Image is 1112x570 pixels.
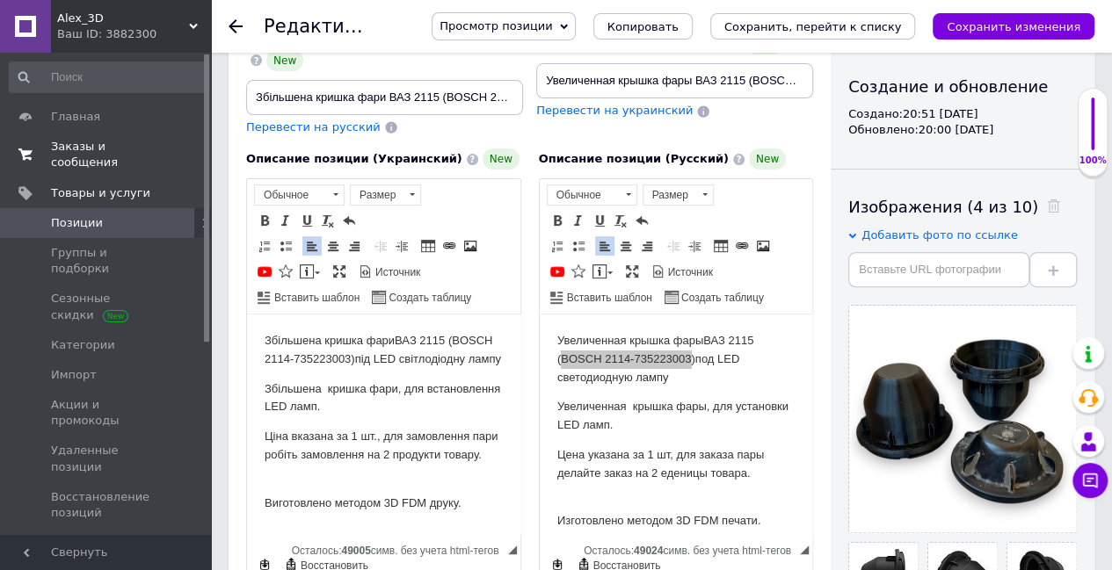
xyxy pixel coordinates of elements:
div: Вернуться назад [229,19,243,33]
div: Создано: 20:51 [DATE] [848,106,1077,122]
div: Обновлено: 20:00 [DATE] [848,122,1077,138]
span: Главная [51,109,100,125]
span: Перетащите для изменения размера [800,545,809,554]
p: Ціна вказана за 1 шт., для замовлення пари робіть замовлення на 2 продукти товару. [18,113,256,168]
a: Вставить иконку [569,262,588,281]
a: Убрать форматирование [318,211,338,230]
span: 49024 [634,545,663,557]
font: под LED светодиодную лампу [18,38,200,69]
a: Вставить/Редактировать ссылку (Ctrl+L) [440,236,459,256]
span: Категории [51,337,115,353]
span: Перевести на русский [246,120,381,133]
span: Позиции [51,215,103,231]
a: Вставить шаблон [255,287,362,307]
span: Создать таблицу [679,291,764,306]
a: Вставить иконку [276,262,295,281]
a: Вставить сообщение [590,262,615,281]
font: під LED світлодіодну лампу [108,38,254,51]
div: 100% [1079,155,1107,167]
a: Таблица [418,236,438,256]
button: Сохранить изменения [933,13,1094,40]
button: Сохранить, перейти к списку [710,13,916,40]
a: Увеличить отступ [685,236,704,256]
span: Источник [665,265,713,280]
p: Цена указана за 1 шт, для заказа пары делайте заказ на 2 еденицы товара. [18,132,256,186]
span: New [483,148,520,170]
span: Перетащите для изменения размера [508,545,517,554]
span: Создать таблицу [386,291,471,306]
a: Курсив (Ctrl+I) [276,211,295,230]
span: Копировать [607,20,679,33]
div: Подсчет символов [292,540,508,557]
a: Вставить / удалить нумерованный список [255,236,274,256]
span: New [749,148,786,170]
iframe: Визуальный текстовый редактор, 89184774-26C8-45D3-8C0C-7BA421317CC2 [540,314,813,534]
div: Создание и обновление [848,76,1077,97]
a: Вставить/Редактировать ссылку (Ctrl+L) [732,236,752,256]
a: Полужирный (Ctrl+B) [548,211,567,230]
a: Курсив (Ctrl+I) [569,211,588,230]
a: По правому краю [345,236,364,256]
input: Например, H&M женское платье зеленое 38 размер вечернее макси с блестками [246,80,523,115]
a: Источник [649,262,716,281]
div: Изображения (4 из 10) [848,196,1077,218]
a: Вставить / удалить маркированный список [569,236,588,256]
span: Размер [643,185,696,205]
span: Импорт [51,367,97,383]
a: Убрать форматирование [611,211,630,230]
p: ВАЗ 2115 (BOSCH 2114-735223003) [18,18,256,54]
iframe: Визуальный текстовый редактор, 867EA6BF-0DFC-4623-A85D-9468936A25A4 [247,314,520,534]
a: Источник [356,262,423,281]
i: Сохранить, перейти к списку [724,20,902,33]
span: Товары и услуги [51,185,150,201]
a: Обычное [254,184,345,206]
a: Отменить (Ctrl+Z) [632,211,651,230]
input: Поиск [9,61,207,93]
span: Alex_3D [57,11,189,26]
a: Размер [350,184,421,206]
span: Восстановление позиций [51,489,163,521]
a: По центру [323,236,343,256]
font: Збільшена кришка фари [18,19,148,32]
a: Добавить видео с YouTube [255,262,274,281]
a: По левому краю [302,236,322,256]
a: Вставить сообщение [297,262,323,281]
input: Например, H&M женское платье зеленое 38 размер вечернее макси с блестками [536,63,813,98]
input: Вставьте URL фотографии [848,252,1029,287]
a: Развернуть [330,262,349,281]
span: Обычное [255,185,327,205]
i: Сохранить изменения [947,20,1080,33]
a: Изображение [753,236,773,256]
a: Вставить шаблон [548,287,655,307]
div: Подсчет символов [584,540,800,557]
span: Размер [351,185,403,205]
a: Обычное [547,184,637,206]
a: Увеличить отступ [392,236,411,256]
span: Источник [373,265,420,280]
a: По левому краю [595,236,614,256]
a: Уменьшить отступ [664,236,683,256]
span: New [266,50,303,71]
button: Чат с покупателем [1072,463,1108,498]
span: Удаленные позиции [51,443,163,474]
a: Размер [643,184,714,206]
a: По центру [616,236,636,256]
span: Просмотр позиции [440,19,552,32]
a: По правому краю [637,236,657,256]
a: Развернуть [622,262,642,281]
span: Описание позиции (Русский) [539,152,729,165]
a: Подчеркнутый (Ctrl+U) [590,211,609,230]
span: Обычное [548,185,620,205]
p: Виготовлено методом 3D FDM друку. [18,180,256,198]
div: 100% Качество заполнения [1078,88,1108,177]
a: Создать таблицу [662,287,767,307]
p: ВАЗ 2115 (BOSCH 2114-735223003) [18,18,256,72]
a: Добавить видео с YouTube [548,262,567,281]
a: Отменить (Ctrl+Z) [339,211,359,230]
a: Подчеркнутый (Ctrl+U) [297,211,316,230]
span: Акции и промокоды [51,397,163,429]
div: Ваш ID: 3882300 [57,26,211,42]
a: Вставить / удалить нумерованный список [548,236,567,256]
span: Вставить шаблон [564,291,652,306]
a: Таблица [711,236,730,256]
